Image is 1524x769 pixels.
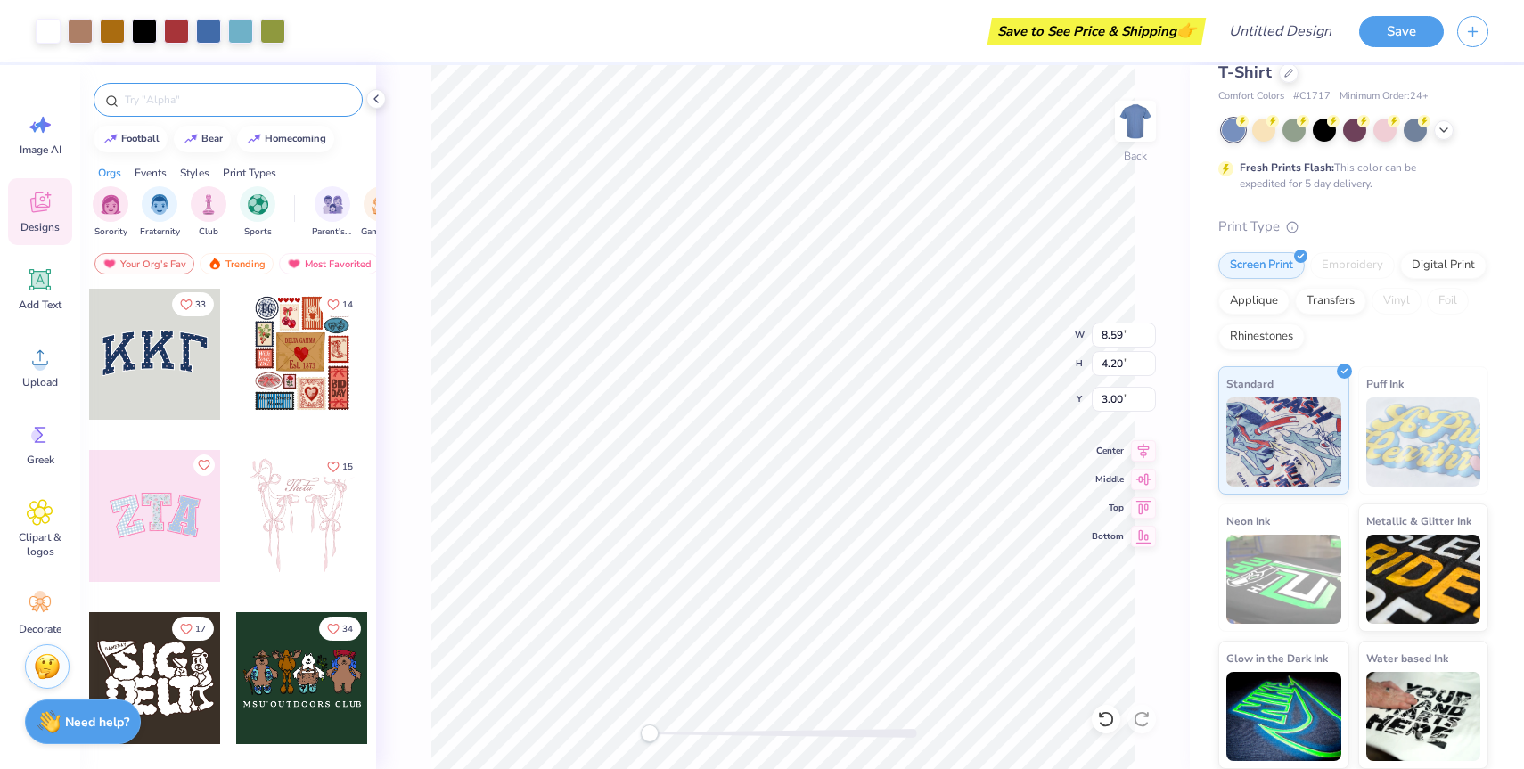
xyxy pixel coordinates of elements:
button: filter button [312,186,353,239]
span: Fraternity [140,225,180,239]
button: bear [174,126,231,152]
button: filter button [240,186,275,239]
div: Orgs [98,165,121,181]
span: Add Text [19,298,61,312]
img: trend_line.gif [247,134,261,144]
button: Save [1359,16,1444,47]
img: most_fav.gif [102,258,117,270]
span: Upload [22,375,58,389]
span: Comfort Colors [1218,89,1284,104]
button: Like [172,617,214,641]
input: Try "Alpha" [123,91,351,109]
span: Glow in the Dark Ink [1226,649,1328,667]
span: Center [1092,444,1124,458]
strong: Need help? [65,714,129,731]
div: Print Types [223,165,276,181]
div: homecoming [265,134,326,143]
div: Digital Print [1400,252,1487,279]
div: Your Org's Fav [94,253,194,274]
div: Foil [1427,288,1469,315]
span: Minimum Order: 24 + [1340,89,1429,104]
span: Game Day [361,225,402,239]
button: Like [319,454,361,479]
span: Water based Ink [1366,649,1448,667]
img: trending.gif [208,258,222,270]
img: Sports Image [248,194,268,215]
div: Accessibility label [641,724,659,742]
div: filter for Sports [240,186,275,239]
img: Game Day Image [372,194,392,215]
span: 15 [342,462,353,471]
img: trend_line.gif [103,134,118,144]
button: football [94,126,168,152]
span: Decorate [19,622,61,636]
img: Sorority Image [101,194,121,215]
div: Back [1124,148,1147,164]
div: Transfers [1295,288,1366,315]
div: Events [135,165,167,181]
input: Untitled Design [1215,13,1346,49]
div: Embroidery [1310,252,1395,279]
span: Middle [1092,472,1124,487]
button: Like [319,617,361,641]
div: Styles [180,165,209,181]
div: filter for Fraternity [140,186,180,239]
img: Standard [1226,397,1341,487]
span: Designs [20,220,60,234]
img: trend_line.gif [184,134,198,144]
div: bear [201,134,223,143]
img: Metallic & Glitter Ink [1366,535,1481,624]
button: filter button [361,186,402,239]
div: Trending [200,253,274,274]
div: Screen Print [1218,252,1305,279]
div: filter for Sorority [93,186,128,239]
div: Vinyl [1372,288,1422,315]
span: Sports [244,225,272,239]
button: filter button [140,186,180,239]
div: Print Type [1218,217,1488,237]
img: most_fav.gif [287,258,301,270]
span: 17 [195,625,206,634]
div: Save to See Price & Shipping [992,18,1201,45]
div: Applique [1218,288,1290,315]
button: filter button [93,186,128,239]
span: Standard [1226,374,1274,393]
span: 34 [342,625,353,634]
img: Neon Ink [1226,535,1341,624]
div: football [121,134,160,143]
img: Club Image [199,194,218,215]
span: Image AI [20,143,61,157]
span: Greek [27,453,54,467]
div: This color can be expedited for 5 day delivery. [1240,160,1459,192]
span: 👉 [1176,20,1196,41]
span: # C1717 [1293,89,1331,104]
span: Neon Ink [1226,511,1270,530]
img: Parent's Weekend Image [323,194,343,215]
span: 33 [195,300,206,309]
span: Sorority [94,225,127,239]
span: 14 [342,300,353,309]
div: filter for Game Day [361,186,402,239]
span: Top [1092,501,1124,515]
button: homecoming [237,126,334,152]
div: filter for Parent's Weekend [312,186,353,239]
div: Most Favorited [279,253,380,274]
span: Clipart & logos [11,530,70,559]
strong: Fresh Prints Flash: [1240,160,1334,175]
span: Puff Ink [1366,374,1404,393]
img: Puff Ink [1366,397,1481,487]
img: Fraternity Image [150,194,169,215]
span: Parent's Weekend [312,225,353,239]
button: Like [193,454,215,476]
button: Like [319,292,361,316]
img: Back [1118,103,1153,139]
img: Glow in the Dark Ink [1226,672,1341,761]
span: Club [199,225,218,239]
img: Water based Ink [1366,672,1481,761]
span: Metallic & Glitter Ink [1366,511,1471,530]
button: filter button [191,186,226,239]
button: Like [172,292,214,316]
span: Bottom [1092,529,1124,544]
div: filter for Club [191,186,226,239]
div: Rhinestones [1218,323,1305,350]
